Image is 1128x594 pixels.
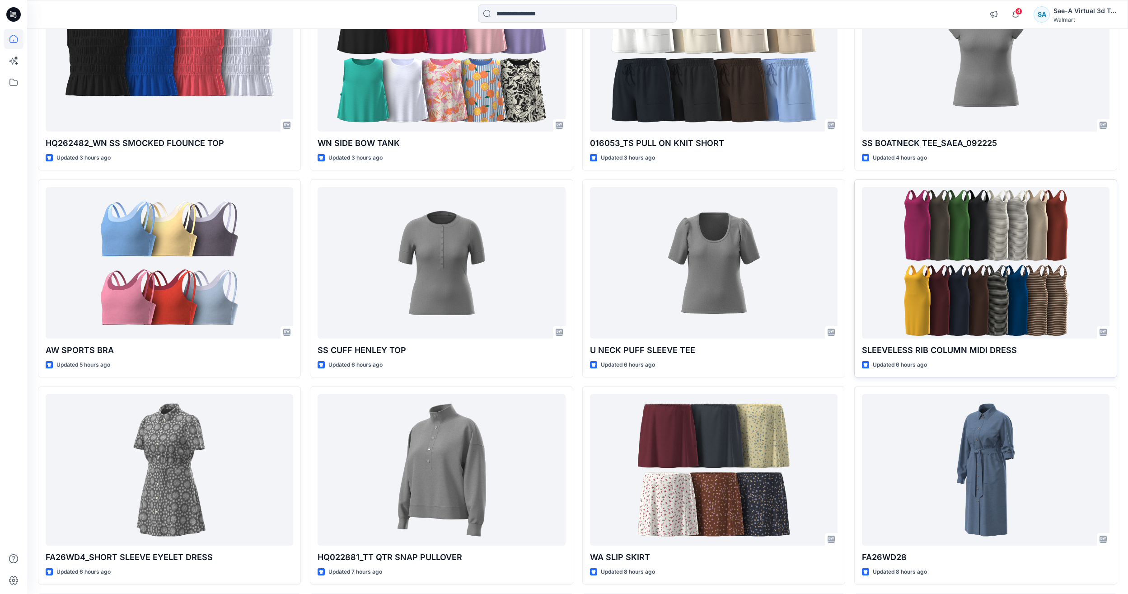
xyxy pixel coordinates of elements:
[873,153,927,163] p: Updated 4 hours ago
[862,137,1109,150] p: SS BOATNECK TEE_SAEA_092225
[328,153,383,163] p: Updated 3 hours ago
[590,137,838,150] p: 016053_TS PULL ON KNIT SHORT
[862,344,1109,357] p: SLEEVELESS RIB COLUMN MIDI DRESS
[590,394,838,546] a: WA SLIP SKIRT
[46,551,293,564] p: FA26WD4_SHORT SLEEVE EYELET DRESS
[862,394,1109,546] a: FA26WD28
[1015,8,1022,15] span: 4
[601,153,655,163] p: Updated 3 hours ago
[862,187,1109,339] a: SLEEVELESS RIB COLUMN MIDI DRESS
[328,567,382,577] p: Updated 7 hours ago
[46,344,293,357] p: AW SPORTS BRA
[56,360,110,370] p: Updated 5 hours ago
[56,567,111,577] p: Updated 6 hours ago
[46,137,293,150] p: HQ262482_WN SS SMOCKED FLOUNCE TOP
[873,567,927,577] p: Updated 8 hours ago
[590,551,838,564] p: WA SLIP SKIRT
[328,360,383,370] p: Updated 6 hours ago
[1034,6,1050,23] div: SA
[590,344,838,357] p: U NECK PUFF SLEEVE TEE
[318,137,565,150] p: WN SIDE BOW TANK
[318,344,565,357] p: SS CUFF HENLEY TOP
[318,394,565,546] a: HQ022881_TT QTR SNAP PULLOVER
[46,187,293,339] a: AW SPORTS BRA
[318,551,565,564] p: HQ022881_TT QTR SNAP PULLOVER
[601,567,655,577] p: Updated 8 hours ago
[46,394,293,546] a: FA26WD4_SHORT SLEEVE EYELET DRESS
[1053,16,1117,23] div: Walmart
[56,153,111,163] p: Updated 3 hours ago
[873,360,927,370] p: Updated 6 hours ago
[1053,5,1117,16] div: Sae-A Virtual 3d Team
[601,360,655,370] p: Updated 6 hours ago
[590,187,838,339] a: U NECK PUFF SLEEVE TEE
[862,551,1109,564] p: FA26WD28
[318,187,565,339] a: SS CUFF HENLEY TOP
